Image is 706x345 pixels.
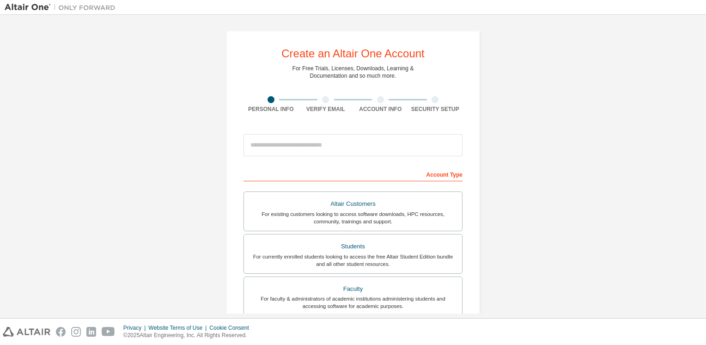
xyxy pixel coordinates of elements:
[250,197,456,210] div: Altair Customers
[243,166,463,181] div: Account Type
[102,327,115,337] img: youtube.svg
[3,327,50,337] img: altair_logo.svg
[281,48,425,59] div: Create an Altair One Account
[243,105,298,113] div: Personal Info
[250,210,456,225] div: For existing customers looking to access software downloads, HPC resources, community, trainings ...
[86,327,96,337] img: linkedin.svg
[408,105,463,113] div: Security Setup
[292,65,414,80] div: For Free Trials, Licenses, Downloads, Learning & Documentation and so much more.
[250,240,456,253] div: Students
[71,327,81,337] img: instagram.svg
[123,324,148,332] div: Privacy
[123,332,255,339] p: © 2025 Altair Engineering, Inc. All Rights Reserved.
[250,283,456,296] div: Faculty
[5,3,120,12] img: Altair One
[209,324,254,332] div: Cookie Consent
[148,324,209,332] div: Website Terms of Use
[353,105,408,113] div: Account Info
[250,295,456,310] div: For faculty & administrators of academic institutions administering students and accessing softwa...
[56,327,66,337] img: facebook.svg
[298,105,353,113] div: Verify Email
[250,253,456,268] div: For currently enrolled students looking to access the free Altair Student Edition bundle and all ...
